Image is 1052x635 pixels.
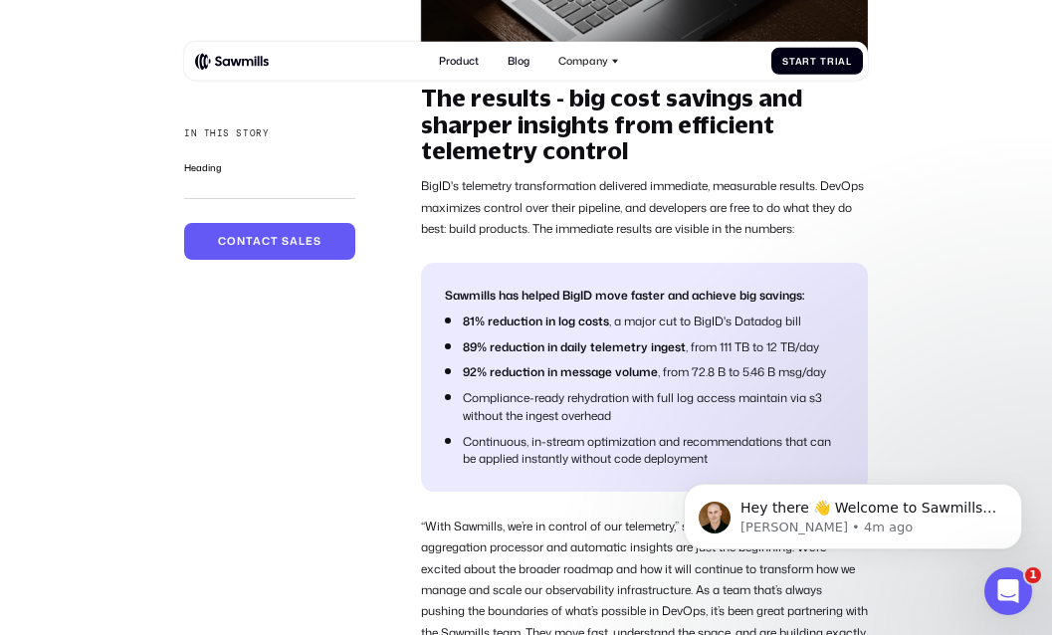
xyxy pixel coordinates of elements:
strong: 92% reduction in message volume [463,363,658,380]
a: Heading [184,161,222,174]
span: 1 [1025,567,1041,583]
iframe: Intercom live chat [984,567,1032,615]
div: Start Trial [782,56,852,67]
a: Start Trial [771,48,862,75]
li: , from 72.8 B to 5.46 B msg/day [463,363,844,381]
a: Blog [500,47,537,76]
li: , a major cut to BigID's Datadog bill [463,313,844,330]
strong: 81% reduction in log costs [463,313,609,329]
div: In this story [184,127,269,140]
a: Contact sales [184,223,355,259]
iframe: Intercom notifications message [654,442,1052,581]
h2: The results - big cost savings and sharper insights from efficient telemetry control [421,85,868,163]
li: Sawmills has helped BigID move faster and achieve big savings: [445,287,845,305]
strong: 89% reduction in daily telemetry ingest [463,338,686,355]
div: Company [558,55,608,68]
div: Contact sales [195,235,345,248]
p: BigID's telemetry transformation delivered immediate, measurable results. DevOps maximizes contro... [421,175,868,239]
li: Continuous, in-stream optimization and recommendations that can be applied instantly without code... [463,433,844,469]
a: Product [431,47,487,76]
li: Compliance-ready rehydration with full log access maintain via s3 without the ingest overhead [463,389,844,425]
li: , from 111 TB to 12 TB/day [463,338,844,356]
